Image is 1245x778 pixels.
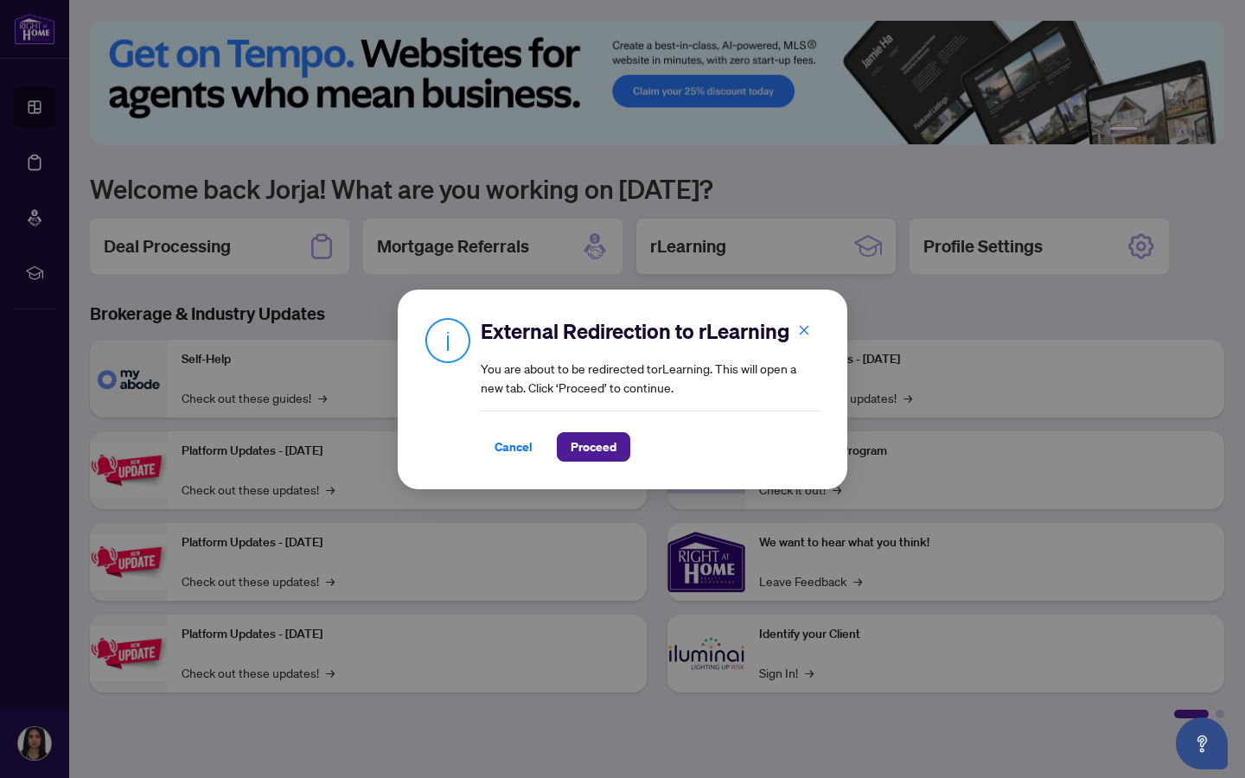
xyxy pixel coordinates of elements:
span: Proceed [571,433,616,461]
div: You are about to be redirected to rLearning . This will open a new tab. Click ‘Proceed’ to continue. [481,317,820,462]
img: Info Icon [425,317,470,363]
span: Cancel [495,433,533,461]
h2: External Redirection to rLearning [481,317,820,345]
button: Open asap [1176,717,1228,769]
button: Cancel [481,432,546,462]
span: close [798,323,810,335]
button: Proceed [557,432,630,462]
